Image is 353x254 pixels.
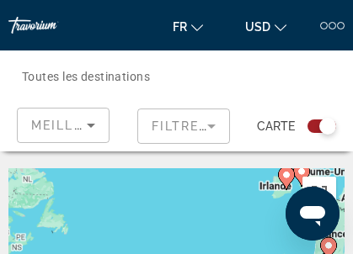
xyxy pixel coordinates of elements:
span: USD [245,20,270,34]
button: Filtre [137,108,230,145]
button: Changer de devise [237,14,295,39]
button: Passer en plein écran [302,177,336,210]
span: Meilleures affaires [31,119,193,132]
span: Carte [257,114,295,138]
span: Fr [173,20,187,34]
iframe: Bouton de lancement de la fenêtre de messagerie [286,187,340,241]
button: Changer la langue [164,14,211,39]
span: Toutes les destinations [22,70,150,83]
mat-select: Trier par [31,115,95,135]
